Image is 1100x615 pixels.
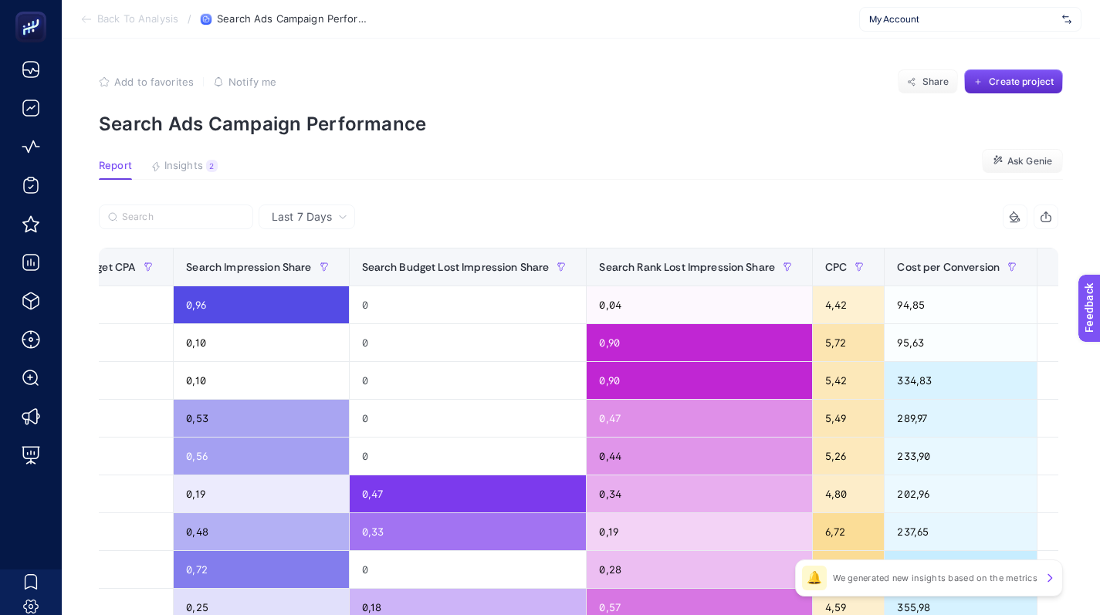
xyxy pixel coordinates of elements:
[813,475,884,512] div: 4,80
[81,261,136,273] span: Target CPA
[898,69,958,94] button: Share
[69,362,173,399] div: 0
[587,286,812,323] div: 0,04
[186,261,311,273] span: Search Impression Share
[1050,261,1062,295] div: 15 items selected
[69,475,173,512] div: 0
[982,149,1063,174] button: Ask Genie
[350,475,587,512] div: 0,47
[174,438,348,475] div: 0,56
[174,286,348,323] div: 0,96
[825,261,847,273] span: CPC
[174,400,348,437] div: 0,53
[885,551,1037,588] div: 464,77
[69,438,173,475] div: 0
[587,475,812,512] div: 0,34
[964,69,1063,94] button: Create project
[174,324,348,361] div: 0,10
[813,362,884,399] div: 5,42
[99,160,132,172] span: Report
[897,261,1000,273] span: Cost per Conversion
[813,513,884,550] div: 6,72
[350,286,587,323] div: 0
[97,13,178,25] span: Back To Analysis
[599,261,775,273] span: Search Rank Lost Impression Share
[217,13,371,25] span: Search Ads Campaign Performance
[587,362,812,399] div: 0,90
[813,286,884,323] div: 4,42
[885,362,1037,399] div: 334,83
[362,261,550,273] span: Search Budget Lost Impression Share
[99,76,194,88] button: Add to favorites
[69,286,173,323] div: 0
[69,513,173,550] div: 0
[587,324,812,361] div: 0,90
[1007,155,1052,167] span: Ask Genie
[272,209,332,225] span: Last 7 Days
[885,286,1037,323] div: 94,85
[1062,12,1071,27] img: svg%3e
[228,76,276,88] span: Notify me
[869,13,1056,25] span: My Account
[813,400,884,437] div: 5,49
[188,12,191,25] span: /
[174,551,348,588] div: 0,72
[206,160,218,172] div: 2
[587,551,812,588] div: 0,28
[174,475,348,512] div: 0,19
[9,5,59,17] span: Feedback
[885,513,1037,550] div: 237,65
[922,76,949,88] span: Share
[350,362,587,399] div: 0
[813,438,884,475] div: 5,26
[885,475,1037,512] div: 202,96
[1051,261,1081,273] div: +
[833,572,1037,584] p: We generated new insights based on the metrics
[99,113,1063,135] p: Search Ads Campaign Performance
[350,400,587,437] div: 0
[350,551,587,588] div: 0
[213,76,276,88] button: Notify me
[813,551,884,588] div: 6,82
[174,362,348,399] div: 0,10
[587,400,812,437] div: 0,47
[350,324,587,361] div: 0
[813,324,884,361] div: 5,72
[587,513,812,550] div: 0,19
[69,551,173,588] div: 0
[350,513,587,550] div: 0,33
[174,513,348,550] div: 0,48
[802,566,827,590] div: 🔔
[885,400,1037,437] div: 289,97
[69,324,173,361] div: 0
[885,324,1037,361] div: 95,63
[122,211,244,223] input: Search
[350,438,587,475] div: 0
[989,76,1054,88] span: Create project
[885,438,1037,475] div: 233,90
[587,438,812,475] div: 0,44
[69,400,173,437] div: 0
[164,160,203,172] span: Insights
[114,76,194,88] span: Add to favorites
